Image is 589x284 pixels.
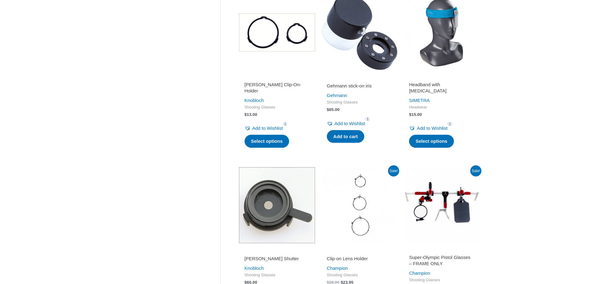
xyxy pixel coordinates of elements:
bdi: 15.00 [409,112,422,117]
iframe: Customer reviews powered by Trustpilot [245,74,309,82]
span: 1 [447,122,452,126]
span: Add to Wishlist [417,125,447,131]
span: Add to Wishlist [252,125,283,131]
a: Add to Wishlist [327,119,365,128]
bdi: 13.00 [245,112,257,117]
a: Add to cart: “Gehmann stick-on iris” [327,130,364,143]
iframe: Customer reviews powered by Trustpilot [327,247,392,254]
span: $ [245,112,247,117]
a: Champion [327,265,348,271]
h2: Super-Olympic Pistol Glasses – FRAME ONLY [409,254,474,266]
span: Sale! [388,165,399,176]
iframe: Customer reviews powered by Trustpilot [409,74,474,82]
a: Gehmann [327,93,347,98]
a: Super-Olympic Pistol Glasses – FRAME ONLY [409,254,474,269]
h2: [PERSON_NAME] Shutter [245,256,309,262]
a: Clip-on Lens Holder [327,256,392,264]
iframe: Customer reviews powered by Trustpilot [327,74,392,82]
a: Gehmann stick-on iris [327,83,392,91]
span: Shooting Glasses [245,105,309,110]
h2: [PERSON_NAME] Clip-On-Holder [245,82,309,94]
span: Shooting Glasses [409,278,474,283]
a: Select options for “Knobloch Clip-On-Holder” [245,135,289,148]
span: Shooting Glasses [245,273,309,278]
a: SIMETRA [409,98,430,103]
span: Sale! [470,165,481,176]
iframe: Customer reviews powered by Trustpilot [409,247,474,254]
img: Super-Olympic Pistol Glasses [403,167,480,243]
span: 1 [283,122,288,126]
img: Knobloch Iris Shutter [239,167,315,243]
a: [PERSON_NAME] Clip-On-Holder [245,82,309,96]
a: Champion [409,270,430,276]
span: 1 [365,117,370,121]
a: Knobloch [245,98,264,103]
a: Headband with [MEDICAL_DATA] [409,82,474,96]
span: Shooting Glasses [327,100,392,105]
a: Add to Wishlist [409,124,447,133]
bdi: 65.00 [327,107,339,112]
iframe: Customer reviews powered by Trustpilot [245,247,309,254]
a: Select options for “Headband with eye patch” [409,135,454,148]
h2: Headband with [MEDICAL_DATA] [409,82,474,94]
h2: Gehmann stick-on iris [327,83,392,89]
a: [PERSON_NAME] Shutter [245,256,309,264]
a: Add to Wishlist [245,124,283,133]
h2: Clip-on Lens Holder [327,256,392,262]
img: Clip-on Lens Holder [321,167,397,243]
span: Headwear [409,105,474,110]
a: Knobloch [245,265,264,271]
span: Shooting Glasses [327,273,392,278]
span: $ [409,112,412,117]
span: $ [327,107,329,112]
span: Add to Wishlist [335,121,365,126]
